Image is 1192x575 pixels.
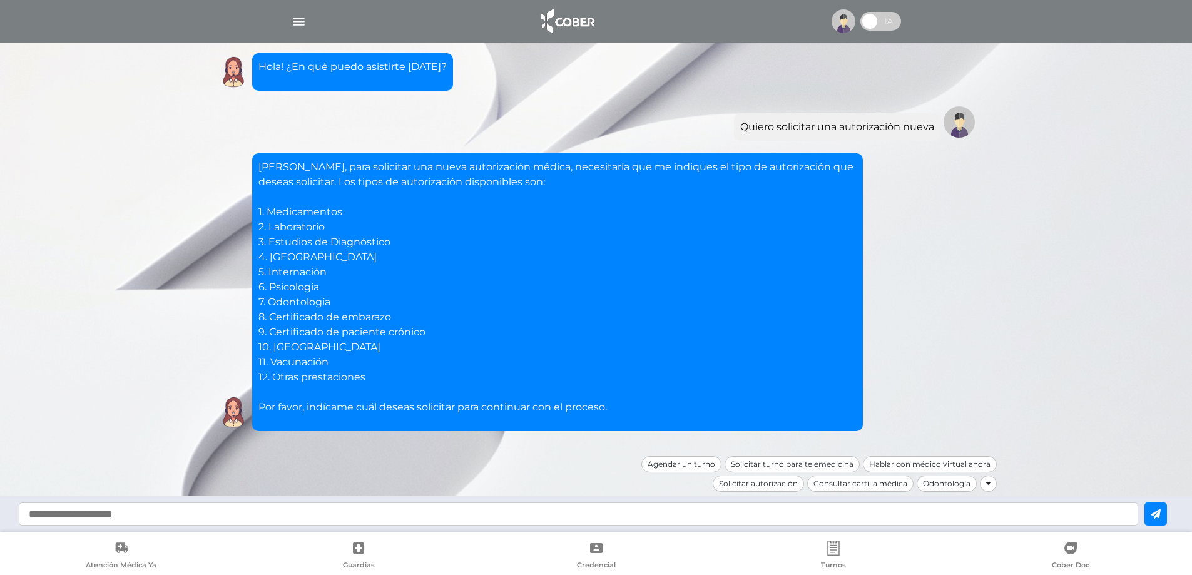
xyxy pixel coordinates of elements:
img: Cober_menu-lines-white.svg [291,14,307,29]
div: Odontología [917,476,977,492]
a: Atención Médica Ya [3,541,240,572]
a: Turnos [715,541,952,572]
div: Consultar cartilla médica [807,476,914,492]
span: Guardias [343,561,375,572]
img: Cober IA [218,397,249,428]
span: Turnos [821,561,846,572]
div: Agendar un turno [641,456,721,472]
a: Cober Doc [952,541,1189,572]
a: Guardias [240,541,477,572]
div: Solicitar autorización [713,476,804,492]
img: logo_cober_home-white.png [534,6,599,36]
p: Hola! ¿En qué puedo asistirte [DATE]? [258,59,447,74]
div: Quiero solicitar una autorización nueva [740,120,934,135]
a: Credencial [477,541,715,572]
img: Cober IA [218,56,249,88]
span: Atención Médica Ya [86,561,156,572]
p: [PERSON_NAME], para solicitar una nueva autorización médica, necesitaría que me indiques el tipo ... [258,160,857,415]
span: Cober Doc [1052,561,1089,572]
div: Hablar con médico virtual ahora [863,456,997,472]
div: Solicitar turno para telemedicina [725,456,860,472]
span: Credencial [577,561,616,572]
img: Tu imagen [944,106,975,138]
img: profile-placeholder.svg [832,9,855,33]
